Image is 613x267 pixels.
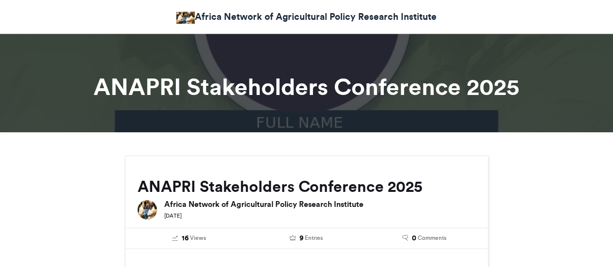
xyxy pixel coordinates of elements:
span: Comments [418,234,446,242]
img: Africa Network of Agricultural Policy Research Institute [176,12,195,24]
a: 9 Entries [255,233,358,244]
a: 16 Views [138,233,241,244]
h1: ANAPRI Stakeholders Conference 2025 [38,75,576,98]
h2: ANAPRI Stakeholders Conference 2025 [138,178,476,195]
h6: Africa Network of Agricultural Policy Research Institute [164,200,476,208]
span: Entries [305,234,323,242]
span: 9 [299,233,303,244]
a: Africa Network of Agricultural Policy Research Institute [176,10,437,24]
span: Views [190,234,206,242]
span: 16 [182,233,189,244]
small: [DATE] [164,212,182,219]
img: Africa Network of Agricultural Policy Research Institute [138,200,157,220]
span: 0 [412,233,416,244]
a: 0 Comments [373,233,476,244]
